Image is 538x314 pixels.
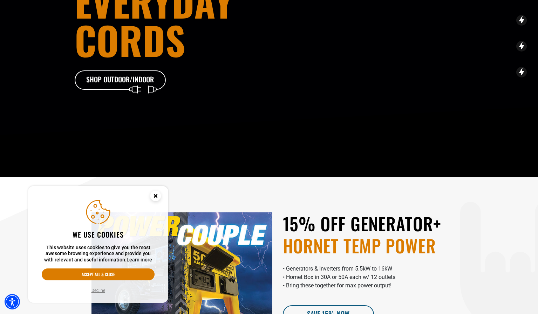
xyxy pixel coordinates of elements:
div: Accessibility Menu [5,294,20,309]
button: Accept all & close [42,268,155,280]
aside: Cookie Consent [28,186,168,303]
p: This website uses cookies to give you the most awesome browsing experience and provide you with r... [42,245,155,263]
a: Shop Outdoor/Indoor [75,70,166,90]
h2: We use cookies [42,230,155,239]
h2: 15% OFF GENERATOR+ [283,212,464,256]
span: HORNET TEMP POWER [283,234,464,257]
button: Decline [89,287,107,294]
p: • Generators & Inverters from 5.5kW to 16kW • Hornet Box in 30A or 50A each w/ 12 outlets • Bring... [283,265,464,290]
a: This website uses cookies to give you the most awesome browsing experience and provide you with r... [127,257,152,262]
